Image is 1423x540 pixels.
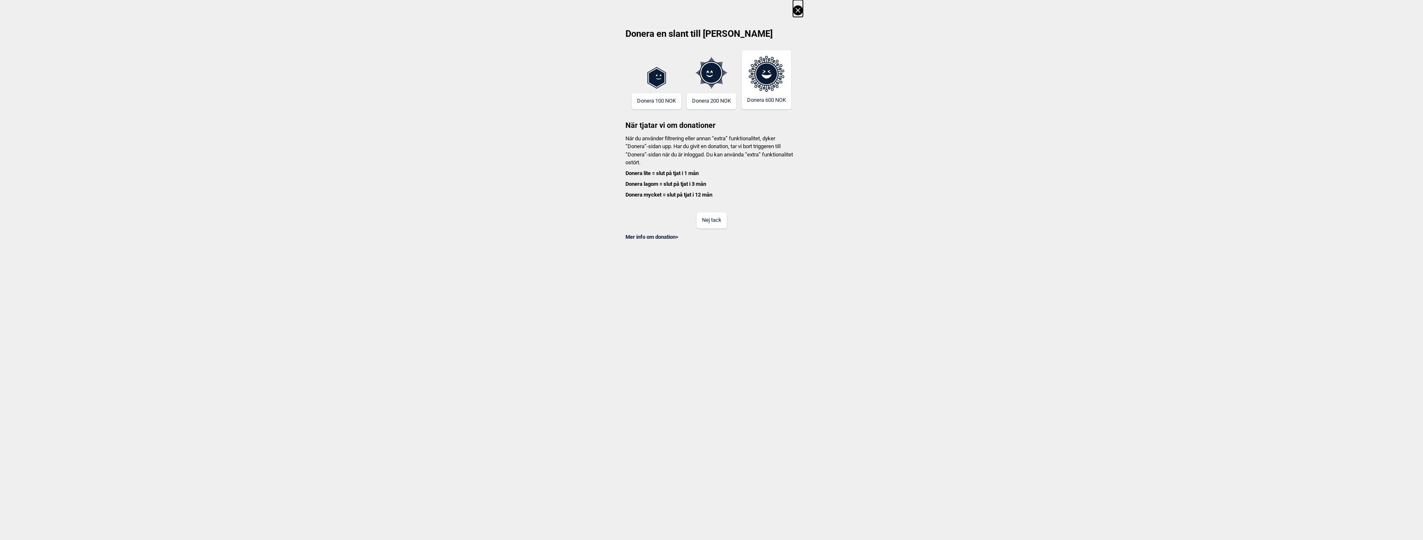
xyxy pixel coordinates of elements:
h3: När tjatar vi om donationer [620,109,803,130]
b: Donera lagom = slut på tjat i 3 mån [625,181,706,187]
p: När du använder filtrering eller annan “extra” funktionalitet, dyker “Donera”-sidan upp. Har du g... [620,134,803,199]
button: Donera 200 NOK [687,93,736,109]
button: Nej tack [697,212,727,228]
b: Donera lite = slut på tjat i 1 mån [625,170,699,176]
button: Donera 100 NOK [632,93,681,109]
h2: Donera en slant till [PERSON_NAME] [620,28,803,46]
button: Donera 600 NOK [742,50,791,109]
b: Donera mycket = slut på tjat i 12 mån [625,192,712,198]
a: Mer info om donation> [625,234,678,240]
